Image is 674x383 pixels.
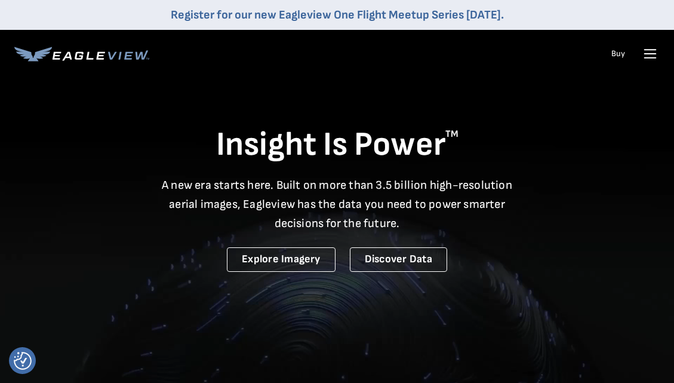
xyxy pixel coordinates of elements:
img: Revisit consent button [14,352,32,370]
p: A new era starts here. Built on more than 3.5 billion high-resolution aerial images, Eagleview ha... [155,176,520,233]
a: Register for our new Eagleview One Flight Meetup Series [DATE]. [171,8,504,22]
a: Buy [611,48,625,59]
h1: Insight Is Power [14,124,660,166]
a: Discover Data [350,247,447,272]
sup: TM [445,128,458,140]
a: Explore Imagery [227,247,336,272]
button: Consent Preferences [14,352,32,370]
